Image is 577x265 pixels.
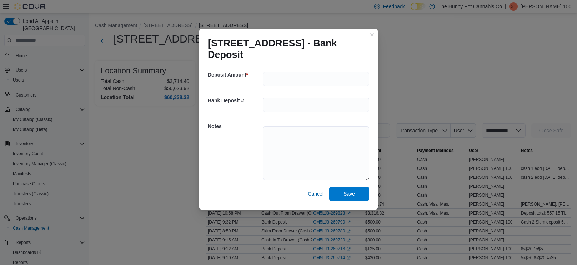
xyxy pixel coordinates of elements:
[329,187,369,201] button: Save
[208,119,261,133] h5: Notes
[305,187,326,201] button: Cancel
[368,30,376,39] button: Closes this modal window
[208,93,261,108] h5: Bank Deposit #
[208,68,261,82] h5: Deposit Amount
[208,38,363,60] h1: [STREET_ADDRESS] - Bank Deposit
[343,190,355,197] span: Save
[308,190,323,197] span: Cancel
